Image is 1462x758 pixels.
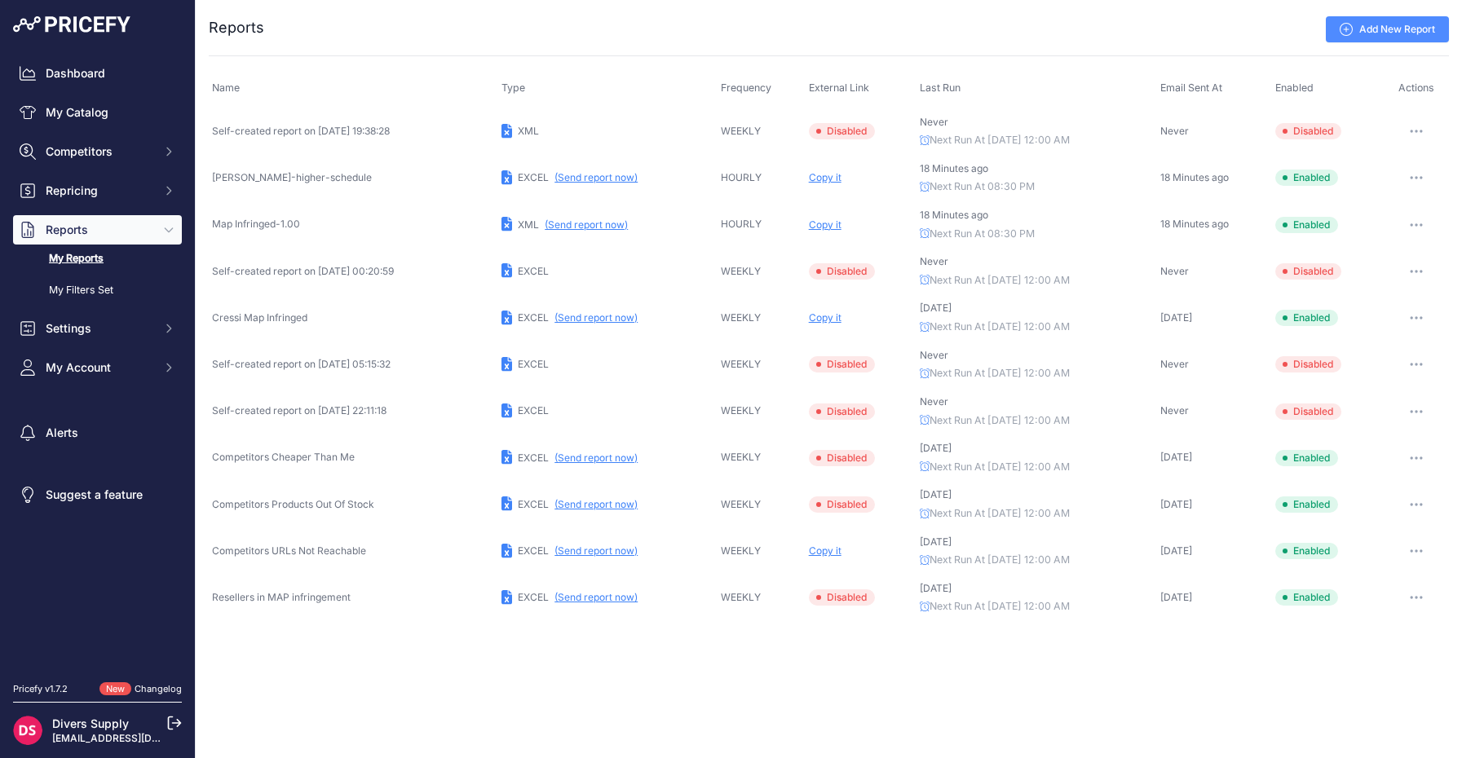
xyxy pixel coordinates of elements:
[920,302,952,314] span: [DATE]
[518,452,549,464] span: EXCEL
[13,215,182,245] button: Reports
[920,599,1154,615] p: Next Run At [DATE] 12:00 AM
[13,137,182,166] button: Competitors
[52,716,129,730] a: Divers Supply
[501,82,525,94] span: Type
[809,403,875,420] span: Disabled
[554,498,638,511] button: (Send report now)
[212,171,372,183] span: [PERSON_NAME]-higher-schedule
[1160,404,1189,416] span: Never
[212,311,307,324] span: Cressi Map Infringed
[554,452,638,465] button: (Send report now)
[920,535,952,548] span: [DATE]
[809,496,875,513] span: Disabled
[212,82,240,94] span: Name
[920,582,952,594] span: [DATE]
[1160,311,1192,324] span: [DATE]
[46,183,152,199] span: Repricing
[721,451,761,463] span: WEEKLY
[809,123,875,139] span: Disabled
[518,171,549,183] span: EXCEL
[920,133,1154,148] p: Next Run At [DATE] 12:00 AM
[721,544,761,557] span: WEEKLY
[1160,358,1189,370] span: Never
[1160,498,1192,510] span: [DATE]
[209,16,264,39] h2: Reports
[920,227,1154,242] p: Next Run At 08:30 PM
[1398,82,1434,94] span: Actions
[721,498,761,510] span: WEEKLY
[212,358,391,370] span: Self-created report on [DATE] 05:15:32
[518,265,549,277] span: EXCEL
[13,480,182,509] a: Suggest a feature
[13,245,182,273] a: My Reports
[809,82,869,94] span: External Link
[518,404,549,416] span: EXCEL
[721,171,762,183] span: HOURLY
[1275,496,1338,513] span: Enabled
[1275,543,1338,559] span: Enabled
[13,418,182,447] a: Alerts
[920,553,1154,568] p: Next Run At [DATE] 12:00 AM
[1275,356,1341,372] span: Disabled
[920,442,952,454] span: [DATE]
[920,116,948,128] span: Never
[212,125,390,137] span: Self-created report on [DATE] 19:38:28
[52,732,223,744] a: [EMAIL_ADDRESS][DOMAIN_NAME]
[13,314,182,343] button: Settings
[920,162,988,174] span: 18 Minutes ago
[721,125,761,137] span: WEEKLY
[721,311,761,324] span: WEEKLY
[554,591,638,604] button: (Send report now)
[1275,217,1338,233] span: Enabled
[920,320,1154,335] p: Next Run At [DATE] 12:00 AM
[46,359,152,376] span: My Account
[518,311,549,324] span: EXCEL
[1275,170,1338,186] span: Enabled
[13,353,182,382] button: My Account
[518,218,539,231] span: XML
[13,59,182,663] nav: Sidebar
[721,265,761,277] span: WEEKLY
[13,276,182,305] a: My Filters Set
[518,125,539,137] span: XML
[920,413,1154,429] p: Next Run At [DATE] 12:00 AM
[46,222,152,238] span: Reports
[1160,451,1192,463] span: [DATE]
[518,544,549,557] span: EXCEL
[1160,82,1222,94] span: Email Sent At
[1160,125,1189,137] span: Never
[518,498,549,510] span: EXCEL
[1275,263,1341,280] span: Disabled
[1275,310,1338,326] span: Enabled
[46,320,152,337] span: Settings
[809,589,875,606] span: Disabled
[212,451,355,463] span: Competitors Cheaper Than Me
[920,506,1154,522] p: Next Run At [DATE] 12:00 AM
[13,16,130,33] img: Pricefy Logo
[518,358,549,370] span: EXCEL
[1275,403,1341,420] span: Disabled
[212,591,351,603] span: Resellers in MAP infringement
[518,591,549,603] span: EXCEL
[809,263,875,280] span: Disabled
[809,218,841,231] span: Copy it
[554,171,638,184] button: (Send report now)
[1160,265,1189,277] span: Never
[920,366,1154,381] p: Next Run At [DATE] 12:00 AM
[920,349,948,361] span: Never
[920,255,948,267] span: Never
[1160,544,1192,557] span: [DATE]
[809,356,875,372] span: Disabled
[46,143,152,160] span: Competitors
[721,358,761,370] span: WEEKLY
[920,273,1154,289] p: Next Run At [DATE] 12:00 AM
[1160,171,1229,183] span: 18 Minutes ago
[721,591,761,603] span: WEEKLY
[1275,82,1314,94] span: Enabled
[212,498,374,510] span: Competitors Products Out Of Stock
[13,59,182,88] a: Dashboard
[920,82,961,94] span: Last Run
[1275,123,1341,139] span: Disabled
[13,682,68,696] div: Pricefy v1.7.2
